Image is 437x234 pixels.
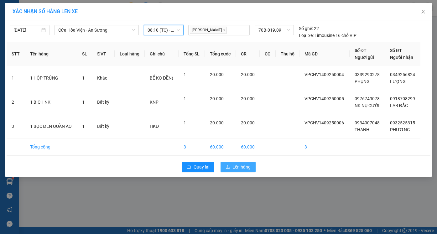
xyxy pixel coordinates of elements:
th: Tổng cước [205,42,236,66]
td: 1 BỌC ĐEN QUẦN ÁO [25,114,77,138]
span: LAB ĐẮC [390,103,408,108]
td: Tổng cộng [25,138,77,156]
span: Số ghế: [299,25,313,32]
span: HKĐ [150,124,159,129]
td: 1 [7,66,25,90]
span: Loại xe: [299,32,314,39]
span: 1 [82,124,85,129]
span: 0934007048 [355,120,380,125]
th: Mã GD [299,42,349,66]
span: rollback [187,165,191,170]
span: Số ĐT [355,48,367,53]
td: 2 [7,90,25,114]
th: CC [260,42,275,66]
span: 0932525315 [390,120,415,125]
span: 07:16:47 [DATE] [14,45,38,49]
div: 22 [299,25,319,32]
span: VPCHV1409250004 [304,72,344,77]
td: 60.000 [205,138,236,156]
span: [PERSON_NAME] [190,27,227,34]
span: NK NỤ CƯỜI [355,103,379,108]
span: Lên hàng [232,164,251,170]
span: Bến xe [GEOGRAPHIC_DATA] [49,10,84,18]
th: Tên hàng [25,42,77,66]
button: Close [414,3,432,21]
span: VPCHV1409250005 [304,96,344,101]
span: 20.000 [241,72,255,77]
span: PHỤNG [355,79,370,84]
span: [PERSON_NAME]: [2,40,69,44]
span: 1 [184,96,186,101]
span: In ngày: [2,45,38,49]
span: 70B-019.09 [258,25,290,35]
span: VPCHV1409250006 [304,120,344,125]
td: 3 [299,138,349,156]
span: Hotline: 19001152 [49,28,77,32]
span: 0976749078 [355,96,380,101]
img: logo [2,4,30,31]
th: Ghi chú [145,42,179,66]
span: PHƯƠNG [390,127,410,132]
td: 3 [179,138,205,156]
td: 1 BỊCH NK [25,90,77,114]
span: close [223,29,226,32]
span: XÁC NHẬN SỐ HÀNG LÊN XE [13,8,78,14]
th: SL [77,42,92,66]
th: CR [236,42,260,66]
span: Người nhận [390,55,413,60]
span: ----------------------------------------- [17,34,77,39]
span: 1 [82,100,85,105]
span: 1 [184,120,186,125]
span: 0349256824 [390,72,415,77]
button: uploadLên hàng [221,162,256,172]
span: 01 Võ Văn Truyện, KP.1, Phường 2 [49,19,86,27]
span: BỂ KO ĐỀN) [150,75,173,81]
span: 0339290278 [355,72,380,77]
th: Loại hàng [115,42,145,66]
td: Khác [92,66,115,90]
span: Quay lại [194,164,209,170]
span: Cửa Hòa Viện - An Sương [58,25,135,35]
td: 60.000 [236,138,260,156]
span: Số ĐT [390,48,402,53]
span: upload [226,165,230,170]
span: 08:10 (TC) - 70B-019.09 [148,25,180,35]
span: 1 [82,75,85,81]
span: down [132,28,135,32]
th: ĐVT [92,42,115,66]
th: Tổng SL [179,42,205,66]
span: 20.000 [210,72,224,77]
span: 1 [184,72,186,77]
td: 1 HỘP TRỨNG [25,66,77,90]
span: Người gửi [355,55,374,60]
th: Thu hộ [276,42,300,66]
span: close [421,9,426,14]
span: 20.000 [241,96,255,101]
input: 14/09/2025 [13,27,40,34]
strong: ĐỒNG PHƯỚC [49,3,86,9]
div: Limousine 16 chỗ VIP [299,32,356,39]
span: 20.000 [210,96,224,101]
td: 3 [7,114,25,138]
th: STT [7,42,25,66]
span: VPCHV1409250006 [31,40,69,44]
td: Bất kỳ [92,90,115,114]
span: 20.000 [210,120,224,125]
span: LƯỢNG [390,79,406,84]
button: rollbackQuay lại [182,162,214,172]
td: Bất kỳ [92,114,115,138]
span: THANH [355,127,369,132]
span: 20.000 [241,120,255,125]
span: 0918708299 [390,96,415,101]
span: KNP [150,100,159,105]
